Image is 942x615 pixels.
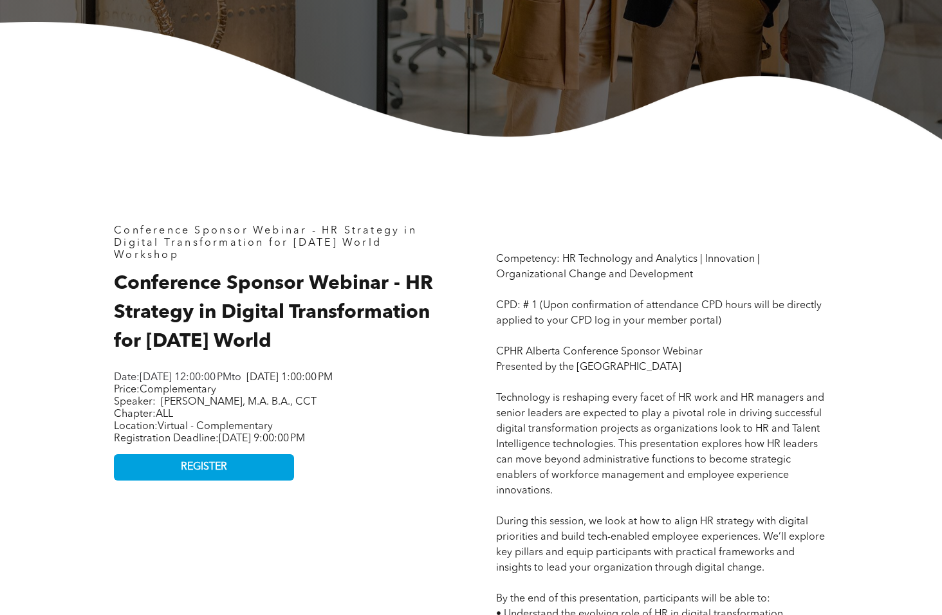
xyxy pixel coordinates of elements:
[114,454,294,481] a: REGISTER
[114,385,216,395] span: Price:
[114,409,173,419] span: Chapter:
[140,385,216,395] span: Complementary
[114,226,417,248] span: Conference Sponsor Webinar - HR Strategy in Digital Transformation for [DATE] World
[246,372,333,383] span: [DATE] 1:00:00 PM
[114,372,241,383] span: Date: to
[114,274,433,351] span: Conference Sponsor Webinar - HR Strategy in Digital Transformation for [DATE] World
[114,397,156,407] span: Speaker:
[161,397,317,407] span: [PERSON_NAME], M.A. B.A., CCT
[114,421,305,444] span: Location: Registration Deadline:
[219,434,305,444] span: [DATE] 9:00:00 PM
[114,250,179,261] span: Workshop
[156,409,173,419] span: ALL
[140,372,232,383] span: [DATE] 12:00:00 PM
[158,421,273,432] span: Virtual - Complementary
[181,461,227,473] span: REGISTER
